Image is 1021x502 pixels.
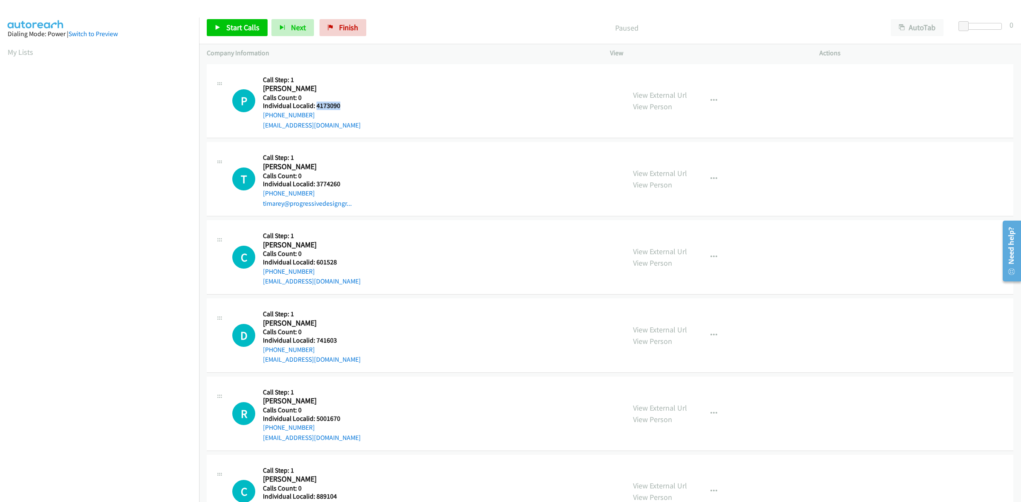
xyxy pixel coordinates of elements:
[633,102,672,111] a: View Person
[263,406,361,414] h5: Calls Count: 0
[633,492,672,502] a: View Person
[263,328,361,336] h5: Calls Count: 0
[633,247,687,256] a: View External Url
[633,90,687,100] a: View External Url
[263,258,361,267] h5: Individual Localid: 601528
[232,167,255,190] h1: T
[232,324,255,347] h1: D
[232,246,255,269] h1: C
[263,84,351,94] h2: [PERSON_NAME]
[263,277,361,285] a: [EMAIL_ADDRESS][DOMAIN_NAME]
[263,199,352,207] a: timarey@progressivedesigngr...
[263,336,361,345] h5: Individual Localid: 741603
[263,232,361,240] h5: Call Step: 1
[8,29,191,39] div: Dialing Mode: Power |
[232,89,255,112] div: The call is yet to be attempted
[263,172,352,180] h5: Calls Count: 0
[8,65,199,469] iframe: Dialpad
[819,48,1013,58] p: Actions
[963,23,1002,30] div: Delay between calls (in seconds)
[263,162,351,172] h2: [PERSON_NAME]
[226,23,260,32] span: Start Calls
[263,94,361,102] h5: Calls Count: 0
[319,19,366,36] a: Finish
[263,414,361,423] h5: Individual Localid: 5001670
[263,180,352,188] h5: Individual Localid: 3774260
[263,153,352,162] h5: Call Step: 1
[263,76,361,84] h5: Call Step: 1
[263,388,361,397] h5: Call Step: 1
[1010,19,1013,31] div: 0
[263,240,351,250] h2: [PERSON_NAME]
[8,47,33,57] a: My Lists
[232,246,255,269] div: The call is yet to be attempted
[633,481,687,491] a: View External Url
[232,89,255,112] h1: P
[263,492,361,501] h5: Individual Localid: 889104
[271,19,314,36] button: Next
[232,402,255,425] div: The call is yet to be attempted
[263,346,315,354] a: [PHONE_NUMBER]
[291,23,306,32] span: Next
[207,48,595,58] p: Company Information
[232,324,255,347] div: The call is yet to be attempted
[996,217,1021,285] iframe: Resource Center
[633,336,672,346] a: View Person
[263,121,361,129] a: [EMAIL_ADDRESS][DOMAIN_NAME]
[263,484,361,493] h5: Calls Count: 0
[891,19,944,36] button: AutoTab
[263,189,315,197] a: [PHONE_NUMBER]
[263,310,361,318] h5: Call Step: 1
[633,325,687,335] a: View External Url
[232,167,255,190] div: The call is yet to be attempted
[207,19,268,36] a: Start Calls
[633,168,687,178] a: View External Url
[263,267,315,275] a: [PHONE_NUMBER]
[378,22,876,34] p: Paused
[633,403,687,413] a: View External Url
[339,23,358,32] span: Finish
[263,355,361,363] a: [EMAIL_ADDRESS][DOMAIN_NAME]
[633,258,672,268] a: View Person
[68,30,118,38] a: Switch to Preview
[263,434,361,442] a: [EMAIL_ADDRESS][DOMAIN_NAME]
[232,402,255,425] h1: R
[263,466,361,475] h5: Call Step: 1
[610,48,804,58] p: View
[263,250,361,258] h5: Calls Count: 0
[263,474,351,484] h2: [PERSON_NAME]
[633,180,672,190] a: View Person
[263,102,361,110] h5: Individual Localid: 4173090
[263,396,351,406] h2: [PERSON_NAME]
[263,423,315,431] a: [PHONE_NUMBER]
[633,414,672,424] a: View Person
[263,318,351,328] h2: [PERSON_NAME]
[263,111,315,119] a: [PHONE_NUMBER]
